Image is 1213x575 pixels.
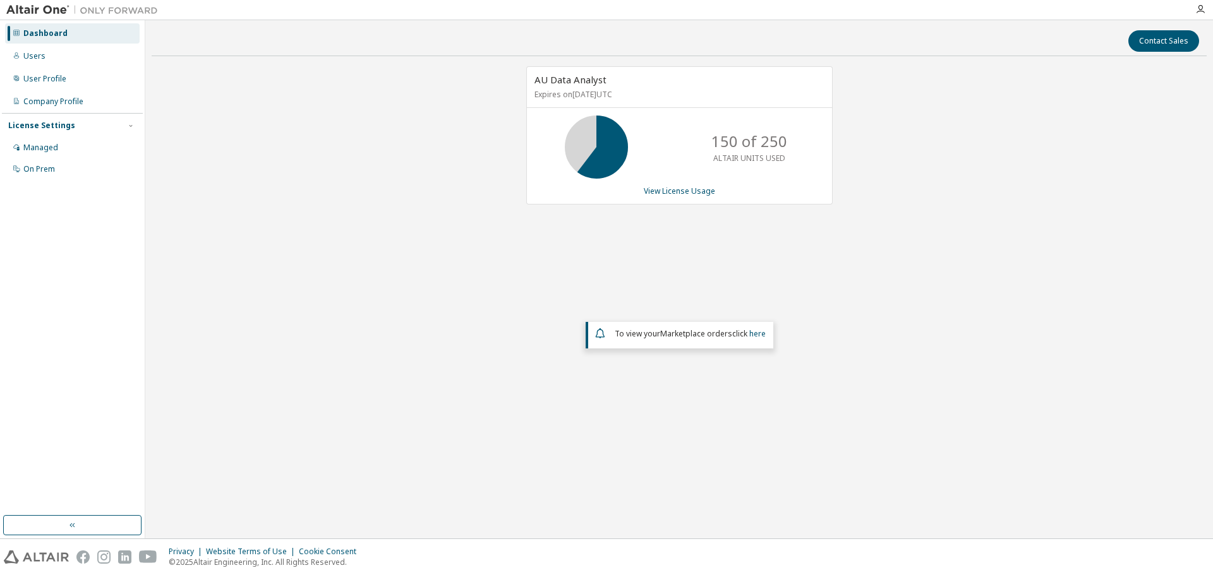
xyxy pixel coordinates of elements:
div: User Profile [23,74,66,84]
p: 150 of 250 [711,131,787,152]
button: Contact Sales [1128,30,1199,52]
div: Website Terms of Use [206,547,299,557]
div: Managed [23,143,58,153]
img: instagram.svg [97,550,111,564]
span: AU Data Analyst [534,73,606,86]
span: To view your click [615,328,766,339]
div: Users [23,51,45,61]
div: Privacy [169,547,206,557]
img: youtube.svg [139,550,157,564]
a: View License Usage [644,186,715,196]
div: License Settings [8,121,75,131]
p: © 2025 Altair Engineering, Inc. All Rights Reserved. [169,557,364,567]
div: On Prem [23,164,55,174]
div: Cookie Consent [299,547,364,557]
a: here [749,328,766,339]
div: Dashboard [23,28,68,39]
p: Expires on [DATE] UTC [534,89,821,100]
p: ALTAIR UNITS USED [713,153,785,163]
img: linkedin.svg [118,550,131,564]
img: altair_logo.svg [4,550,69,564]
img: Altair One [6,4,164,16]
div: Company Profile [23,97,83,107]
img: facebook.svg [76,550,90,564]
em: Marketplace orders [660,328,732,339]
